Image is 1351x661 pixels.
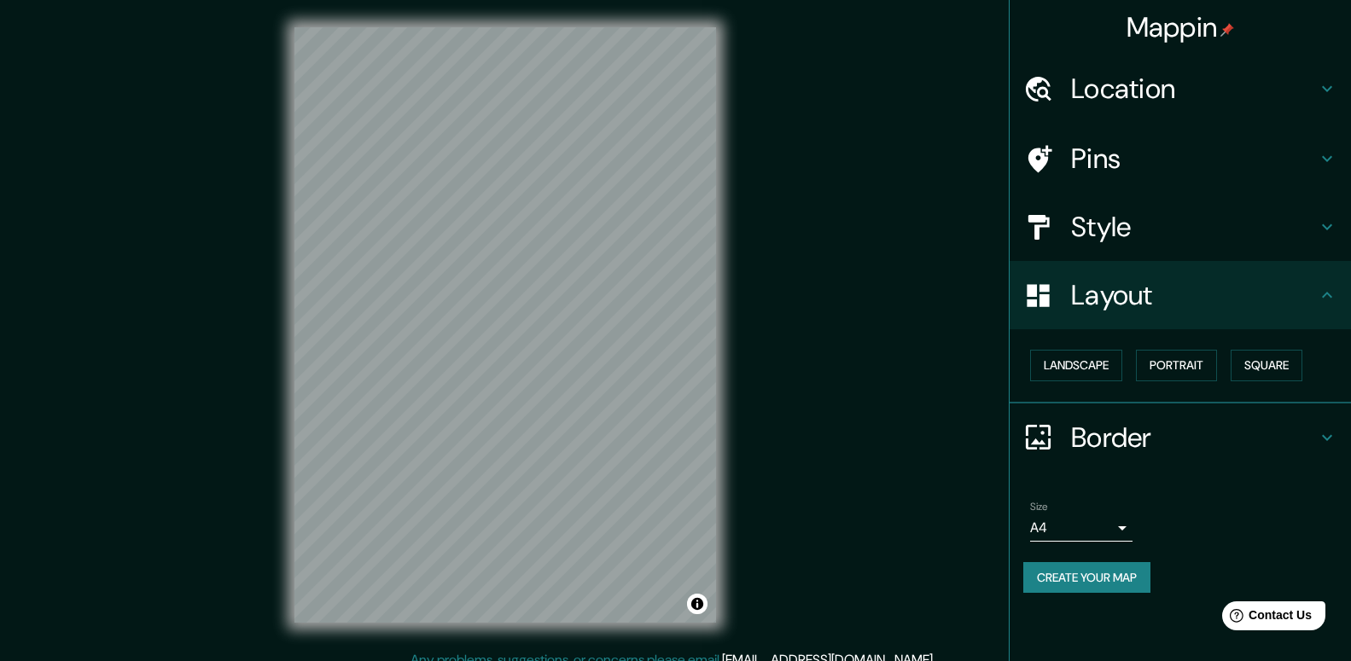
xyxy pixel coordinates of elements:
[1010,261,1351,329] div: Layout
[1136,350,1217,381] button: Portrait
[1220,23,1234,37] img: pin-icon.png
[1010,125,1351,193] div: Pins
[1030,499,1048,513] label: Size
[294,27,716,623] canvas: Map
[1071,420,1317,455] h4: Border
[1071,278,1317,312] h4: Layout
[1010,403,1351,472] div: Border
[1010,55,1351,123] div: Location
[1030,350,1122,381] button: Landscape
[1071,210,1317,244] h4: Style
[1071,142,1317,176] h4: Pins
[1071,72,1317,106] h4: Location
[1010,193,1351,261] div: Style
[1030,514,1133,542] div: A4
[1199,594,1332,642] iframe: Help widget launcher
[1231,350,1302,381] button: Square
[687,594,708,614] button: Toggle attribution
[1023,562,1150,594] button: Create your map
[1127,10,1235,44] h4: Mappin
